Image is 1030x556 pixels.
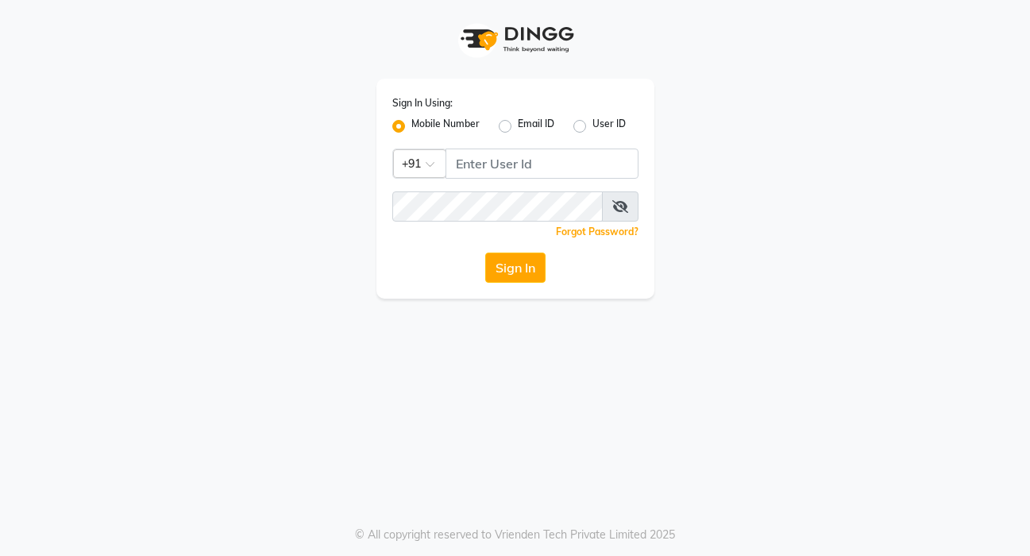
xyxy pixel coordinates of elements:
[592,117,626,136] label: User ID
[392,191,603,222] input: Username
[556,226,638,237] a: Forgot Password?
[518,117,554,136] label: Email ID
[392,96,453,110] label: Sign In Using:
[452,16,579,63] img: logo1.svg
[411,117,480,136] label: Mobile Number
[446,149,638,179] input: Username
[485,253,546,283] button: Sign In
